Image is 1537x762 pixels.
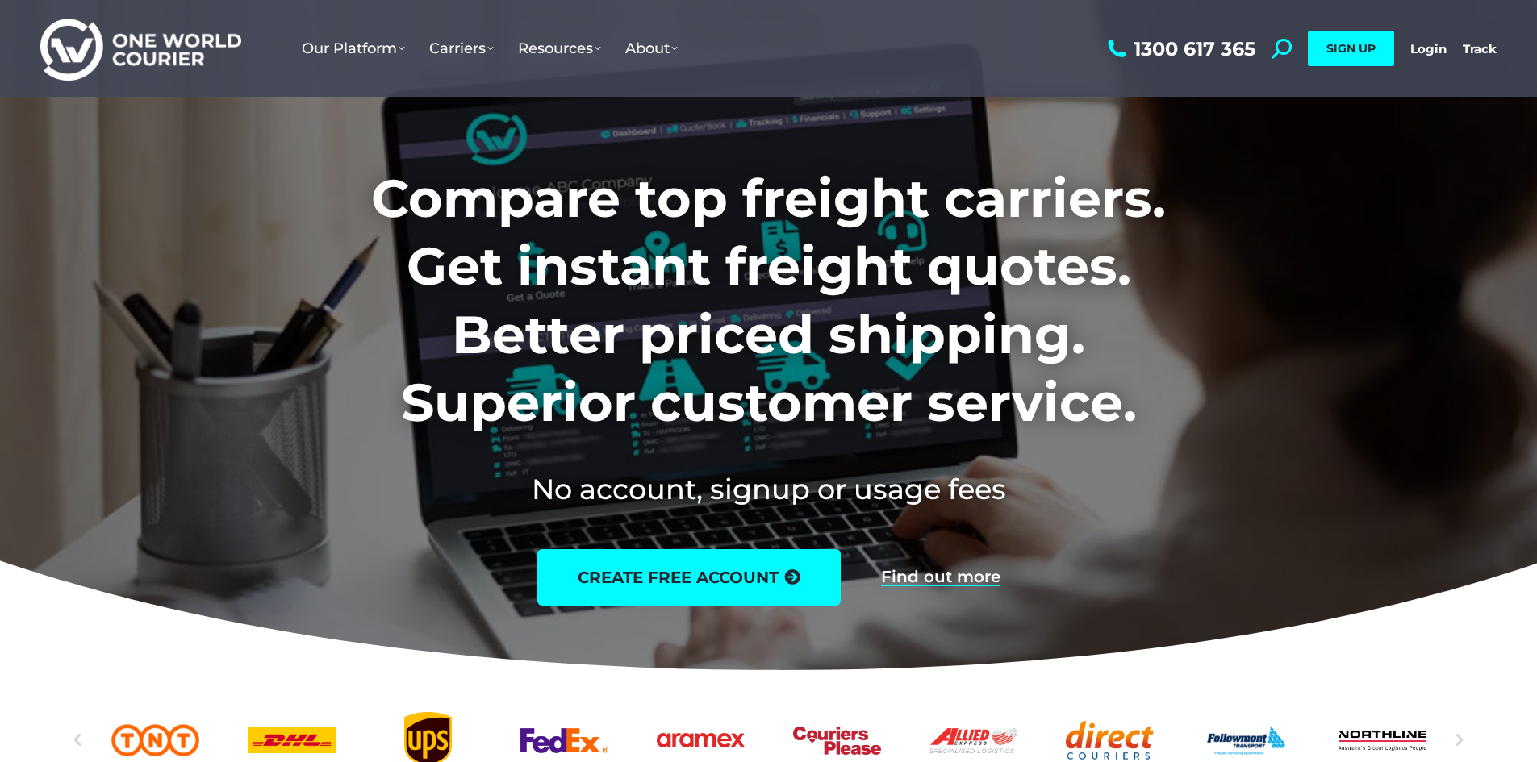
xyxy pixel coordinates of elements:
a: Our Platform [290,23,417,73]
span: Carriers [429,40,494,57]
a: Find out more [881,568,1000,586]
a: About [613,23,690,73]
a: Track [1463,41,1497,56]
img: One World Courier [40,16,241,81]
a: Login [1410,41,1447,56]
a: SIGN UP [1308,31,1394,66]
a: create free account [537,549,841,606]
h2: No account, signup or usage fees [265,469,1272,509]
h1: Compare top freight carriers. Get instant freight quotes. Better priced shipping. Superior custom... [265,164,1272,437]
span: About [625,40,678,57]
a: Resources [506,23,613,73]
span: Resources [518,40,601,57]
span: SIGN UP [1326,41,1376,56]
a: 1300 617 365 [1104,39,1255,59]
span: Our Platform [302,40,405,57]
a: Carriers [417,23,506,73]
